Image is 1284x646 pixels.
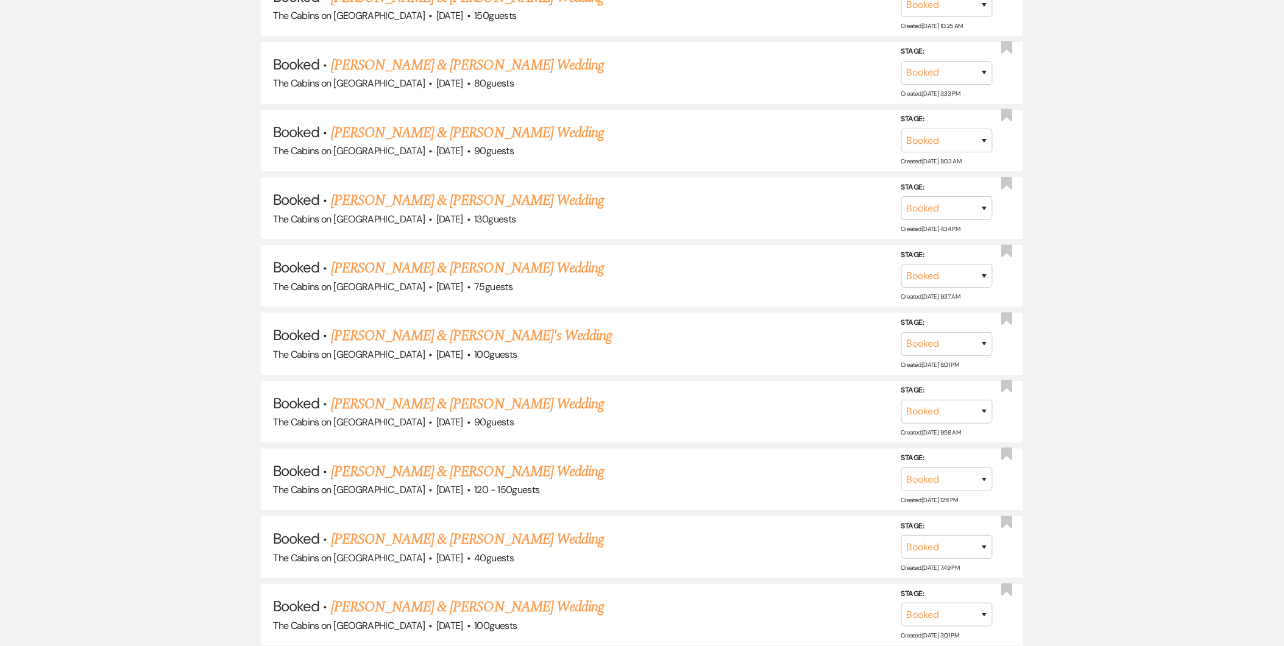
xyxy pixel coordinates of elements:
span: The Cabins on [GEOGRAPHIC_DATA] [273,280,425,293]
span: 100 guests [474,619,517,632]
span: Booked [273,55,319,74]
span: [DATE] [436,552,463,564]
span: [DATE] [436,213,463,225]
span: Created: [DATE] 10:25 AM [901,22,963,30]
span: The Cabins on [GEOGRAPHIC_DATA] [273,348,425,361]
span: [DATE] [436,619,463,632]
a: [PERSON_NAME] & [PERSON_NAME] Wedding [331,190,604,211]
span: Booked [273,529,319,548]
span: 130 guests [474,213,516,225]
a: [PERSON_NAME] & [PERSON_NAME] Wedding [331,257,604,279]
span: 40 guests [474,552,514,564]
span: Booked [273,461,319,480]
span: Booked [273,190,319,209]
a: [PERSON_NAME] & [PERSON_NAME] Wedding [331,461,604,483]
span: Created: [DATE] 9:58 AM [901,428,961,436]
span: Booked [273,597,319,616]
a: [PERSON_NAME] & [PERSON_NAME] Wedding [331,528,604,550]
label: Stage: [901,45,993,59]
span: Created: [DATE] 4:34 PM [901,225,960,233]
label: Stage: [901,520,993,533]
span: [DATE] [436,77,463,90]
span: The Cabins on [GEOGRAPHIC_DATA] [273,619,425,632]
label: Stage: [901,181,993,194]
label: Stage: [901,452,993,465]
span: Booked [273,325,319,344]
label: Stage: [901,587,993,601]
label: Stage: [901,316,993,330]
span: The Cabins on [GEOGRAPHIC_DATA] [273,483,425,496]
span: Booked [273,122,319,141]
span: The Cabins on [GEOGRAPHIC_DATA] [273,77,425,90]
a: [PERSON_NAME] & [PERSON_NAME] Wedding [331,122,604,144]
span: Created: [DATE] 7:49 PM [901,564,960,572]
span: The Cabins on [GEOGRAPHIC_DATA] [273,552,425,564]
a: [PERSON_NAME] & [PERSON_NAME] Wedding [331,393,604,415]
span: 150 guests [474,9,516,22]
span: Booked [273,258,319,277]
span: The Cabins on [GEOGRAPHIC_DATA] [273,144,425,157]
span: 120 - 150 guests [474,483,539,496]
span: 100 guests [474,348,517,361]
span: [DATE] [436,9,463,22]
span: Created: [DATE] 8:01 PM [901,361,959,369]
span: Created: [DATE] 12:11 PM [901,496,958,504]
label: Stage: [901,249,993,262]
a: [PERSON_NAME] & [PERSON_NAME] Wedding [331,596,604,618]
span: [DATE] [436,280,463,293]
span: Created: [DATE] 3:33 PM [901,90,960,98]
span: [DATE] [436,416,463,428]
span: 90 guests [474,144,514,157]
span: Booked [273,394,319,413]
span: [DATE] [436,144,463,157]
span: 75 guests [474,280,513,293]
span: Created: [DATE] 9:37 AM [901,293,960,300]
span: 80 guests [474,77,514,90]
span: Created: [DATE] 8:03 AM [901,157,962,165]
a: [PERSON_NAME] & [PERSON_NAME]'s Wedding [331,325,612,347]
span: Created: [DATE] 3:01 PM [901,631,959,639]
span: 90 guests [474,416,514,428]
span: [DATE] [436,348,463,361]
label: Stage: [901,113,993,126]
span: [DATE] [436,483,463,496]
span: The Cabins on [GEOGRAPHIC_DATA] [273,9,425,22]
label: Stage: [901,384,993,397]
span: The Cabins on [GEOGRAPHIC_DATA] [273,416,425,428]
span: The Cabins on [GEOGRAPHIC_DATA] [273,213,425,225]
a: [PERSON_NAME] & [PERSON_NAME] Wedding [331,54,604,76]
